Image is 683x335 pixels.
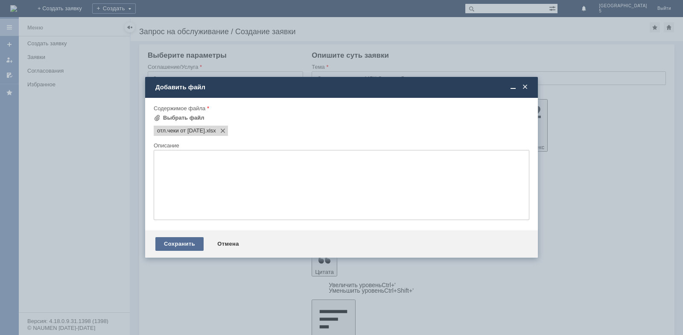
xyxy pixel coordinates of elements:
div: Содержимое файла [154,106,528,111]
div: ​[PERSON_NAME] удалить отложенные чеки [3,3,125,17]
div: Добавить файл [155,83,529,91]
span: отл.чеки от 02.09.25.xlsx [205,127,216,134]
div: Описание [154,143,528,148]
span: Закрыть [521,83,529,91]
span: Свернуть (Ctrl + M) [509,83,517,91]
span: отл.чеки от 02.09.25.xlsx [157,127,205,134]
div: Выбрать файл [163,115,204,121]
